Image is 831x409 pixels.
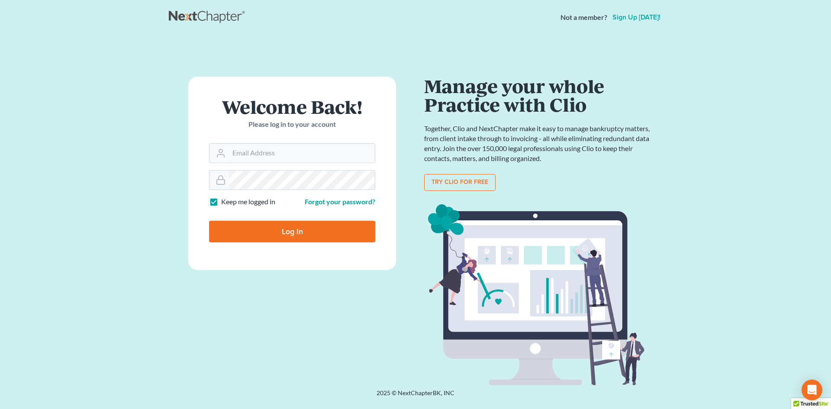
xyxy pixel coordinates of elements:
a: Forgot your password? [305,197,375,206]
p: Together, Clio and NextChapter make it easy to manage bankruptcy matters, from client intake thro... [424,124,654,163]
h1: Manage your whole Practice with Clio [424,77,654,113]
label: Keep me logged in [221,197,275,207]
div: 2025 © NextChapterBK, INC [169,389,662,404]
input: Email Address [229,144,375,163]
input: Log In [209,221,375,242]
div: Open Intercom Messenger [802,380,822,400]
img: clio_bg-1f7fd5e12b4bb4ecf8b57ca1a7e67e4ff233b1f5529bdf2c1c242739b0445cb7.svg [424,201,654,389]
a: Sign up [DATE]! [611,14,662,21]
strong: Not a member? [560,13,607,23]
a: Try clio for free [424,174,496,191]
h1: Welcome Back! [209,97,375,116]
p: Please log in to your account [209,119,375,129]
